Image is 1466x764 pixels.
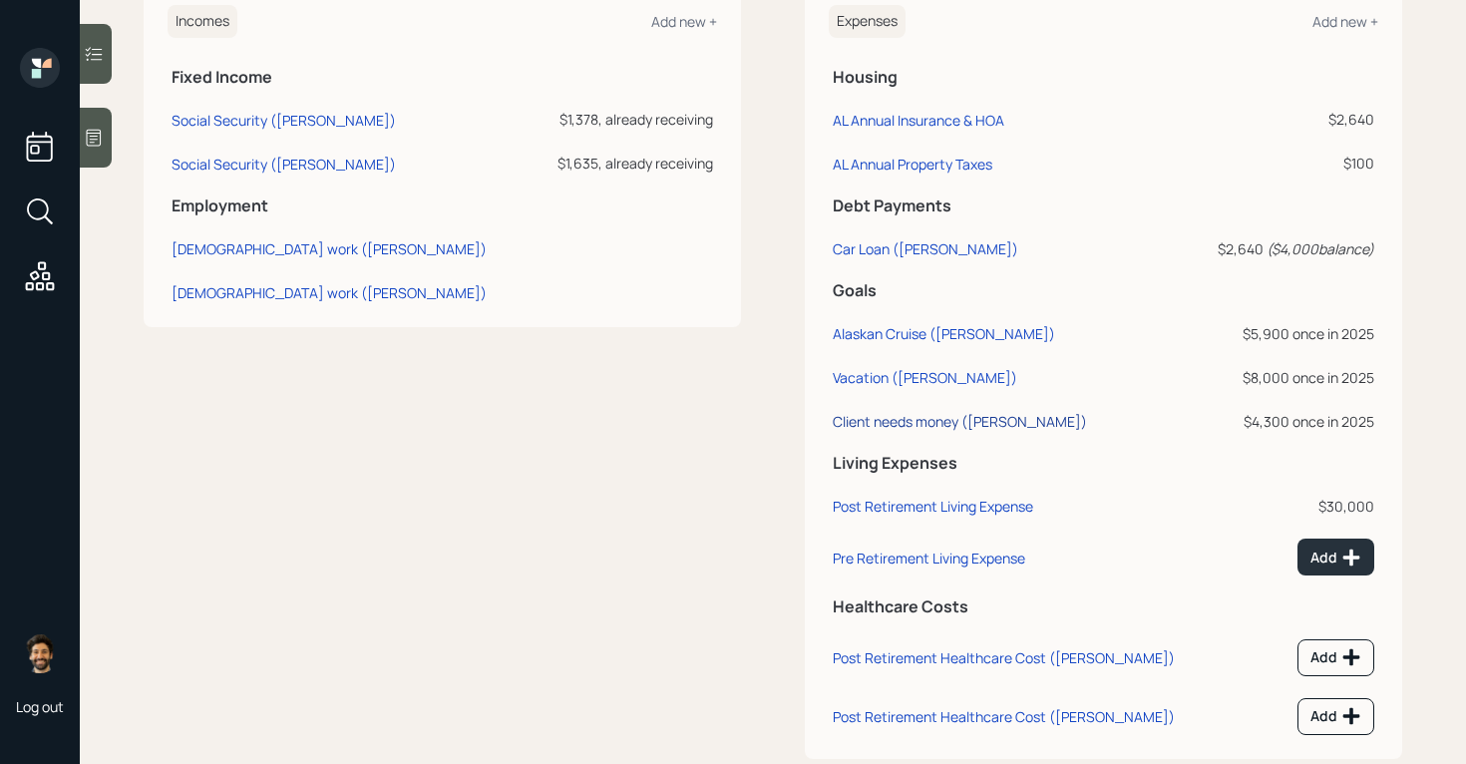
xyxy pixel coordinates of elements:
[537,109,713,130] div: $1,378, already receiving
[1310,647,1361,667] div: Add
[833,368,1017,387] div: Vacation ([PERSON_NAME])
[1267,239,1374,258] i: ( $4,000 balance)
[833,281,1374,300] h5: Goals
[833,707,1175,726] div: Post Retirement Healthcare Cost ([PERSON_NAME])
[172,239,487,258] div: [DEMOGRAPHIC_DATA] work ([PERSON_NAME])
[833,648,1175,667] div: Post Retirement Healthcare Cost ([PERSON_NAME])
[1207,109,1374,130] div: $2,640
[1312,12,1378,31] div: Add new +
[172,155,396,174] div: Social Security ([PERSON_NAME])
[1297,698,1374,735] button: Add
[1310,706,1361,726] div: Add
[1297,639,1374,676] button: Add
[16,697,64,716] div: Log out
[651,12,717,31] div: Add new +
[833,111,1004,130] div: AL Annual Insurance & HOA
[537,153,713,174] div: $1,635, already receiving
[172,283,487,302] div: [DEMOGRAPHIC_DATA] work ([PERSON_NAME])
[833,155,992,174] div: AL Annual Property Taxes
[833,597,1374,616] h5: Healthcare Costs
[20,633,60,673] img: eric-schwartz-headshot.png
[833,412,1087,431] div: Client needs money ([PERSON_NAME])
[833,454,1374,473] h5: Living Expenses
[833,196,1374,215] h5: Debt Payments
[1207,411,1374,432] div: $4,300 once in 2025
[833,68,1374,87] h5: Housing
[1207,323,1374,344] div: $5,900 once in 2025
[172,111,396,130] div: Social Security ([PERSON_NAME])
[168,5,237,38] h6: Incomes
[833,239,1018,258] div: Car Loan ([PERSON_NAME])
[1207,238,1374,259] div: $2,640
[833,324,1055,343] div: Alaskan Cruise ([PERSON_NAME])
[1207,367,1374,388] div: $8,000 once in 2025
[1310,548,1361,568] div: Add
[172,196,713,215] h5: Employment
[833,549,1025,568] div: Pre Retirement Living Expense
[1207,153,1374,174] div: $100
[172,68,713,87] h5: Fixed Income
[1297,539,1374,575] button: Add
[829,5,906,38] h6: Expenses
[833,497,1033,516] div: Post Retirement Living Expense
[1207,496,1374,517] div: $30,000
